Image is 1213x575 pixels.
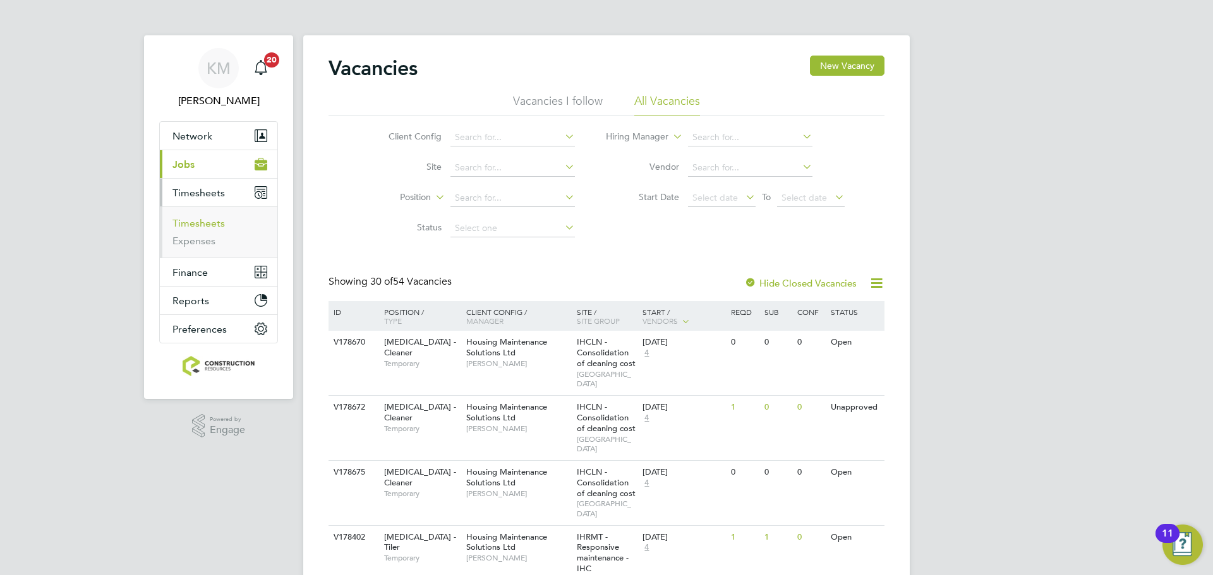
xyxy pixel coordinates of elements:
span: Temporary [384,359,460,369]
div: 0 [761,331,794,354]
div: 1 [728,396,761,419]
div: Open [828,526,883,549]
span: Jobs [172,158,195,170]
div: 0 [794,526,827,549]
div: 0 [728,331,761,354]
img: construction-resources-logo-retina.png [183,356,255,376]
div: 0 [761,461,794,484]
span: [PERSON_NAME] [466,553,570,563]
a: 20 [248,48,274,88]
label: Position [358,191,431,204]
span: 20 [264,52,279,68]
span: Select date [692,192,738,203]
input: Search for... [450,129,575,146]
div: ID [330,301,375,323]
a: Powered byEngage [192,414,246,438]
div: Conf [794,301,827,323]
span: [PERSON_NAME] [466,489,570,499]
div: V178670 [330,331,375,354]
div: [DATE] [643,337,725,348]
div: Client Config / [463,301,574,331]
span: [MEDICAL_DATA] - Cleaner [384,466,456,488]
div: Unapproved [828,396,883,419]
span: Powered by [210,414,245,425]
span: Vendors [643,316,678,326]
label: Hiring Manager [596,131,668,143]
button: Network [160,122,277,150]
span: Preferences [172,323,227,335]
span: Kacy Melton [159,93,278,109]
a: Go to home page [159,356,278,376]
div: V178672 [330,396,375,419]
input: Search for... [688,129,812,146]
li: All Vacancies [634,93,700,116]
span: [MEDICAL_DATA] - Tiler [384,531,456,553]
label: Hide Closed Vacancies [744,277,857,289]
input: Search for... [688,159,812,177]
div: Reqd [728,301,761,323]
div: Position / [375,301,463,331]
div: 0 [794,461,827,484]
a: Expenses [172,235,215,247]
span: Select date [782,192,827,203]
span: [PERSON_NAME] [466,359,570,369]
div: Open [828,331,883,354]
span: 4 [643,348,651,359]
span: 4 [643,542,651,553]
span: Housing Maintenance Solutions Ltd [466,466,547,488]
div: 0 [728,461,761,484]
span: KM [207,60,231,76]
div: 1 [761,526,794,549]
span: To [758,189,775,205]
span: IHCLN - Consolidation of cleaning cost [577,336,636,369]
span: Temporary [384,424,460,434]
div: 0 [794,331,827,354]
div: Status [828,301,883,323]
h2: Vacancies [329,56,418,81]
span: [MEDICAL_DATA] - Cleaner [384,401,456,423]
span: Finance [172,266,208,278]
span: Network [172,130,212,142]
a: Timesheets [172,217,225,229]
span: [MEDICAL_DATA] - Cleaner [384,336,456,358]
div: 0 [761,396,794,419]
span: Housing Maintenance Solutions Ltd [466,336,547,358]
button: Jobs [160,150,277,178]
input: Search for... [450,189,575,207]
div: 0 [794,396,827,419]
button: Reports [160,287,277,314]
span: 4 [643,413,651,424]
div: 11 [1162,533,1173,550]
span: 30 of [370,275,393,288]
label: Site [369,161,442,172]
span: Type [384,316,402,326]
div: V178675 [330,461,375,484]
a: KM[PERSON_NAME] [159,48,278,109]
label: Vendor [606,161,679,172]
span: Engage [210,425,245,436]
span: 4 [643,478,651,489]
div: Site / [574,301,640,331]
label: Start Date [606,191,679,203]
span: Reports [172,295,209,307]
span: Temporary [384,489,460,499]
span: [GEOGRAPHIC_DATA] [577,369,637,389]
span: [GEOGRAPHIC_DATA] [577,499,637,518]
span: IHCLN - Consolidation of cleaning cost [577,466,636,499]
div: Timesheets [160,206,277,258]
nav: Main navigation [144,35,293,399]
span: Temporary [384,553,460,563]
input: Search for... [450,159,575,177]
div: [DATE] [643,532,725,543]
label: Status [369,222,442,233]
span: Manager [466,316,504,326]
button: Timesheets [160,179,277,206]
span: Timesheets [172,187,225,199]
span: [PERSON_NAME] [466,424,570,434]
button: Finance [160,258,277,286]
span: Site Group [577,316,620,326]
button: Preferences [160,315,277,343]
span: 54 Vacancies [370,275,452,288]
div: 1 [728,526,761,549]
div: Open [828,461,883,484]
